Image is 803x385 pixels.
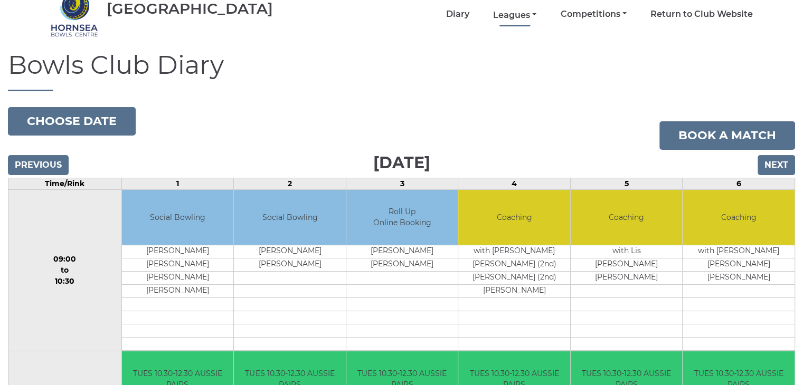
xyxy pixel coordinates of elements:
td: [PERSON_NAME] [571,258,683,272]
td: [PERSON_NAME] [234,258,346,272]
td: [PERSON_NAME] (2nd) [458,272,570,285]
a: Book a match [659,121,795,150]
button: Choose date [8,107,136,136]
td: [PERSON_NAME] [346,258,458,272]
td: with [PERSON_NAME] [458,245,570,258]
td: [PERSON_NAME] [122,285,234,298]
td: Coaching [458,190,570,245]
h1: Bowls Club Diary [8,51,795,91]
div: [GEOGRAPHIC_DATA] [107,1,273,17]
td: 6 [683,178,795,189]
td: Roll Up Online Booking [346,190,458,245]
a: Competitions [560,8,626,20]
td: [PERSON_NAME] [346,245,458,258]
td: [PERSON_NAME] [458,285,570,298]
td: [PERSON_NAME] [571,272,683,285]
td: [PERSON_NAME] [122,245,234,258]
td: 2 [234,178,346,189]
td: Coaching [683,190,795,245]
td: [PERSON_NAME] [122,258,234,272]
td: [PERSON_NAME] (2nd) [458,258,570,272]
td: with [PERSON_NAME] [683,245,795,258]
a: Return to Club Website [650,8,753,20]
a: Diary [446,8,469,20]
td: Coaching [571,190,683,245]
input: Previous [8,155,69,175]
td: 4 [458,178,571,189]
a: Leagues [493,9,536,21]
td: with Lis [571,245,683,258]
td: 5 [570,178,683,189]
input: Next [758,155,795,175]
td: Social Bowling [234,190,346,245]
td: [PERSON_NAME] [683,272,795,285]
td: [PERSON_NAME] [683,258,795,272]
td: 09:00 to 10:30 [8,189,122,351]
td: Social Bowling [122,190,234,245]
td: 1 [121,178,234,189]
td: 3 [346,178,458,189]
td: [PERSON_NAME] [122,272,234,285]
td: [PERSON_NAME] [234,245,346,258]
td: Time/Rink [8,178,122,189]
